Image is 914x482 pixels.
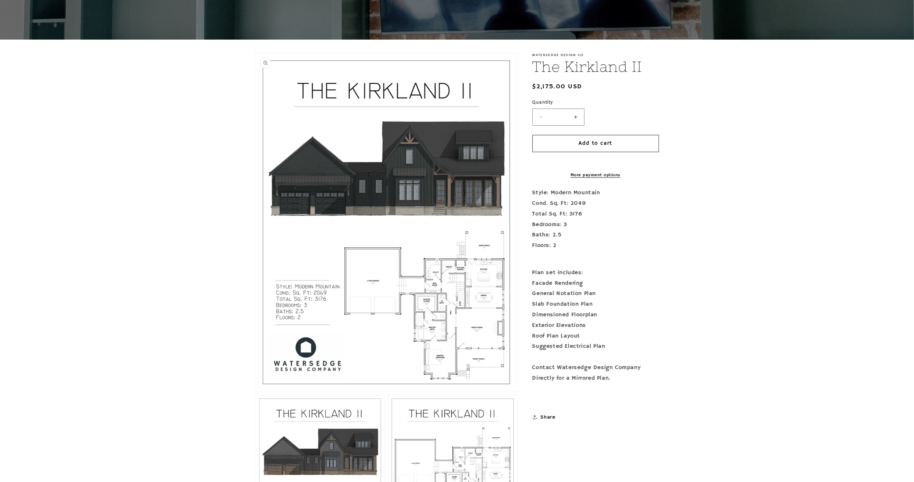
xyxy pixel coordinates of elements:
span: $2,175.00 USD [532,82,582,92]
h1: The Kirkland II [532,57,659,76]
div: Roof Plan Layout [532,331,659,342]
button: Add to cart [532,135,659,152]
div: Facade Rendering [532,278,659,289]
div: Contact Watersedge Design Company Directly for a Mirrored Plan. [532,363,659,384]
summary: Share [532,409,556,425]
p: Watersedge Design Co [532,53,659,57]
div: Slab Foundation Plan [532,299,659,310]
p: Style: Modern Mountain Cond. Sq. Ft: 2049 Total Sq. Ft: 3176 Bedrooms: 3 Baths: 2.5 Floors: 2 [532,188,659,262]
label: Quantity [532,99,659,106]
div: Dimensioned Floorplan [532,310,659,320]
a: More payment options [532,172,659,179]
div: Exterior Elevations [532,320,659,331]
div: General Notation Plan [532,288,659,299]
div: Suggested Electrical Plan [532,341,659,352]
div: Plan set includes: [532,268,659,278]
